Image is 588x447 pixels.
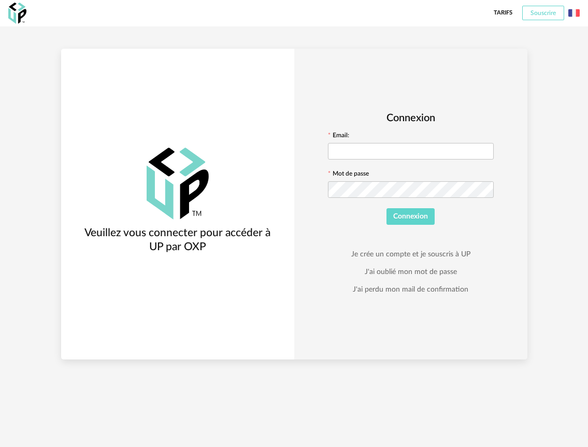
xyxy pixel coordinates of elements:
[147,148,209,220] img: OXP
[78,226,278,254] h3: Veuillez vous connecter pour accéder à UP par OXP
[328,132,349,140] label: Email:
[393,213,428,220] span: Connexion
[365,267,457,277] a: J'ai oublié mon mot de passe
[386,208,435,225] button: Connexion
[568,7,580,19] img: fr
[8,3,26,24] img: OXP
[530,10,556,16] span: Souscrire
[353,285,468,294] a: J'ai perdu mon mail de confirmation
[351,250,470,259] a: Je crée un compte et je souscris à UP
[522,6,564,20] button: Souscrire
[328,111,494,125] h2: Connexion
[328,170,369,179] label: Mot de passe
